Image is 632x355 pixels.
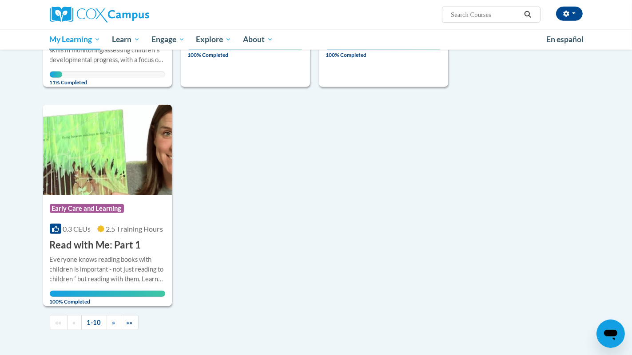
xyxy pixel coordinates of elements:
[50,71,63,78] div: Your progress
[56,319,62,326] span: ««
[106,29,146,50] a: Learn
[50,7,219,23] a: Cox Campus
[243,34,273,45] span: About
[146,29,191,50] a: Engage
[50,291,166,297] div: Your progress
[112,34,140,45] span: Learn
[50,291,166,305] span: 100% Completed
[196,34,231,45] span: Explore
[190,29,237,50] a: Explore
[546,35,584,44] span: En español
[81,315,107,331] a: 1-10
[44,29,107,50] a: My Learning
[596,319,625,348] iframe: Button to launch messaging window
[50,238,141,252] h3: Read with Me: Part 1
[67,315,82,331] a: Previous
[521,9,534,20] button: Search
[187,44,303,58] span: 100% Completed
[50,35,166,65] div: This course is intended to build teachersʹ skills in monitoring/assessing childrenʹs developmenta...
[50,255,166,284] div: Everyone knows reading books with children is important - not just reading to children ʹ but read...
[50,315,68,331] a: Begining
[50,7,149,23] img: Cox Campus
[450,9,521,20] input: Search Courses
[187,44,303,50] div: Your progress
[50,204,124,213] span: Early Care and Learning
[151,34,185,45] span: Engage
[73,319,76,326] span: «
[49,34,100,45] span: My Learning
[326,44,441,58] span: 100% Completed
[63,225,91,233] span: 0.3 CEUs
[127,319,133,326] span: »»
[50,71,63,86] span: 11% Completed
[112,319,115,326] span: »
[107,315,121,331] a: Next
[237,29,279,50] a: About
[326,44,441,50] div: Your progress
[106,225,163,233] span: 2.5 Training Hours
[556,7,583,21] button: Account Settings
[121,315,139,331] a: End
[36,29,596,50] div: Main menu
[43,105,172,306] a: Course LogoEarly Care and Learning0.3 CEUs2.5 Training Hours Read with Me: Part 1Everyone knows r...
[43,105,172,195] img: Course Logo
[541,30,589,49] a: En español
